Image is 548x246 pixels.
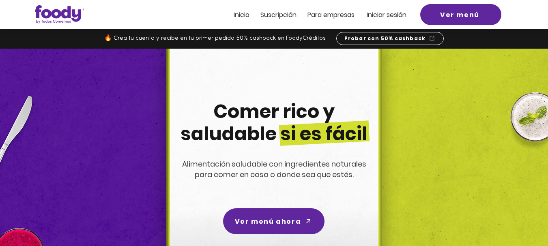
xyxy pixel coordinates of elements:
[260,11,297,18] a: Suscripción
[307,10,315,19] span: Pa
[420,4,501,25] a: Ver menú
[344,35,426,42] span: Probar con 50% cashback
[234,11,249,18] a: Inicio
[501,199,540,238] iframe: Messagebird Livechat Widget
[315,10,355,19] span: ra empresas
[234,10,249,19] span: Inicio
[307,11,355,18] a: Para empresas
[440,10,479,20] span: Ver menú
[104,35,326,41] span: 🔥 Crea tu cuenta y recibe en tu primer pedido 50% cashback en FoodyCréditos
[260,10,297,19] span: Suscripción
[367,10,406,19] span: Iniciar sesión
[181,98,367,147] span: Comer rico y saludable si es fácil
[223,208,325,234] a: Ver menú ahora
[367,11,406,18] a: Iniciar sesión
[182,159,366,180] span: Alimentación saludable con ingredientes naturales para comer en casa o donde sea que estés.
[235,216,301,227] span: Ver menú ahora
[35,5,84,24] img: Logo_Foody V2.0.0 (3).png
[336,32,444,45] a: Probar con 50% cashback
